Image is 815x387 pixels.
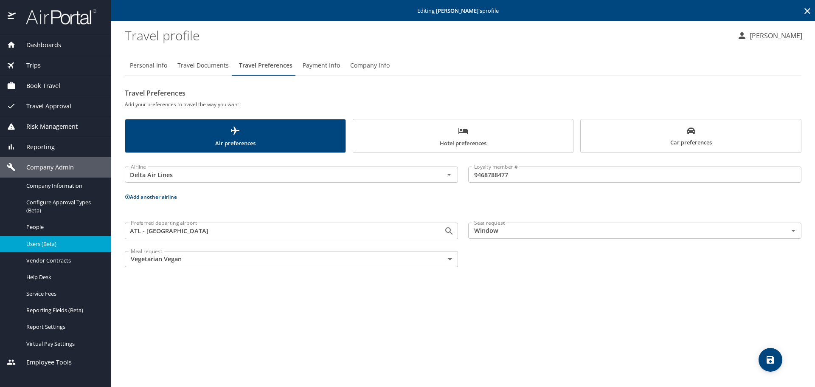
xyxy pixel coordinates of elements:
[125,22,730,48] h1: Travel profile
[130,126,340,148] span: Air preferences
[443,169,455,181] button: Open
[125,251,458,267] div: Vegetarian Vegan
[125,119,801,153] div: scrollable force tabs example
[733,28,806,43] button: [PERSON_NAME]
[114,8,812,14] p: Editing profile
[16,102,71,111] span: Travel Approval
[26,198,101,215] span: Configure Approval Types (Beta)
[125,100,801,109] h6: Add your preferences to travel the way you want
[586,127,796,147] span: Car preferences
[16,122,78,131] span: Risk Management
[125,55,801,76] div: Profile
[16,163,74,172] span: Company Admin
[125,86,801,100] h2: Travel Preferences
[26,306,101,314] span: Reporting Fields (Beta)
[747,31,802,41] p: [PERSON_NAME]
[26,290,101,298] span: Service Fees
[16,142,55,152] span: Reporting
[26,240,101,248] span: Users (Beta)
[468,223,801,239] div: Window
[130,60,167,71] span: Personal Info
[127,169,430,180] input: Select an Airline
[26,340,101,348] span: Virtual Pay Settings
[125,193,177,201] button: Add another airline
[16,61,41,70] span: Trips
[127,225,430,236] input: Search for and select an airport
[759,348,782,372] button: save
[16,358,72,367] span: Employee Tools
[26,257,101,265] span: Vendor Contracts
[17,8,96,25] img: airportal-logo.png
[26,323,101,331] span: Report Settings
[239,60,292,71] span: Travel Preferences
[303,60,340,71] span: Payment Info
[350,60,390,71] span: Company Info
[26,273,101,281] span: Help Desk
[8,8,17,25] img: icon-airportal.png
[26,223,101,231] span: People
[16,40,61,50] span: Dashboards
[436,7,482,14] strong: [PERSON_NAME] 's
[16,81,60,90] span: Book Travel
[26,182,101,190] span: Company Information
[443,225,455,237] button: Open
[177,60,229,71] span: Travel Documents
[358,126,568,148] span: Hotel preferences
